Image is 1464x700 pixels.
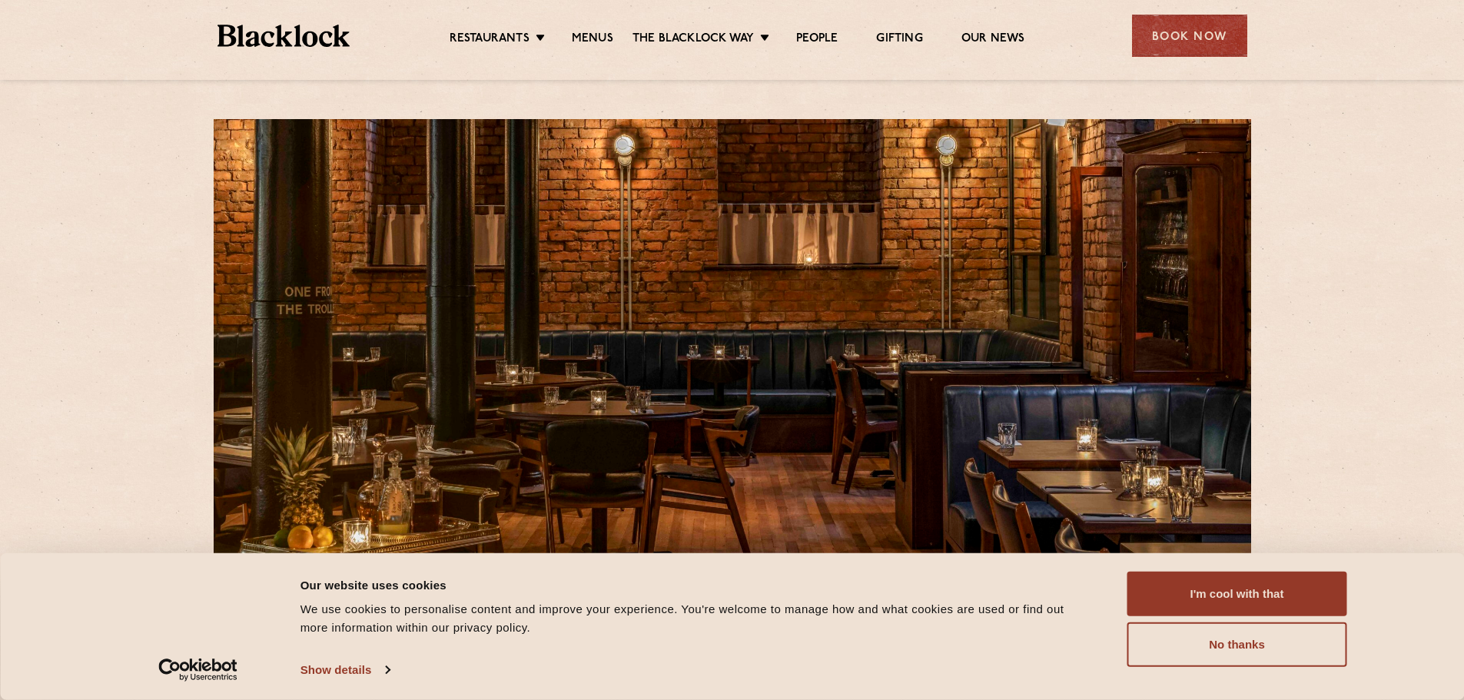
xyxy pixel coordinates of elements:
[1132,15,1247,57] div: Book Now
[131,659,265,682] a: Usercentrics Cookiebot - opens in a new window
[961,32,1025,48] a: Our News
[1127,622,1347,667] button: No thanks
[300,659,390,682] a: Show details
[300,600,1093,637] div: We use cookies to personalise content and improve your experience. You're welcome to manage how a...
[876,32,922,48] a: Gifting
[796,32,838,48] a: People
[572,32,613,48] a: Menus
[217,25,350,47] img: BL_Textured_Logo-footer-cropped.svg
[300,576,1093,594] div: Our website uses cookies
[632,32,754,48] a: The Blacklock Way
[450,32,529,48] a: Restaurants
[1127,572,1347,616] button: I'm cool with that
